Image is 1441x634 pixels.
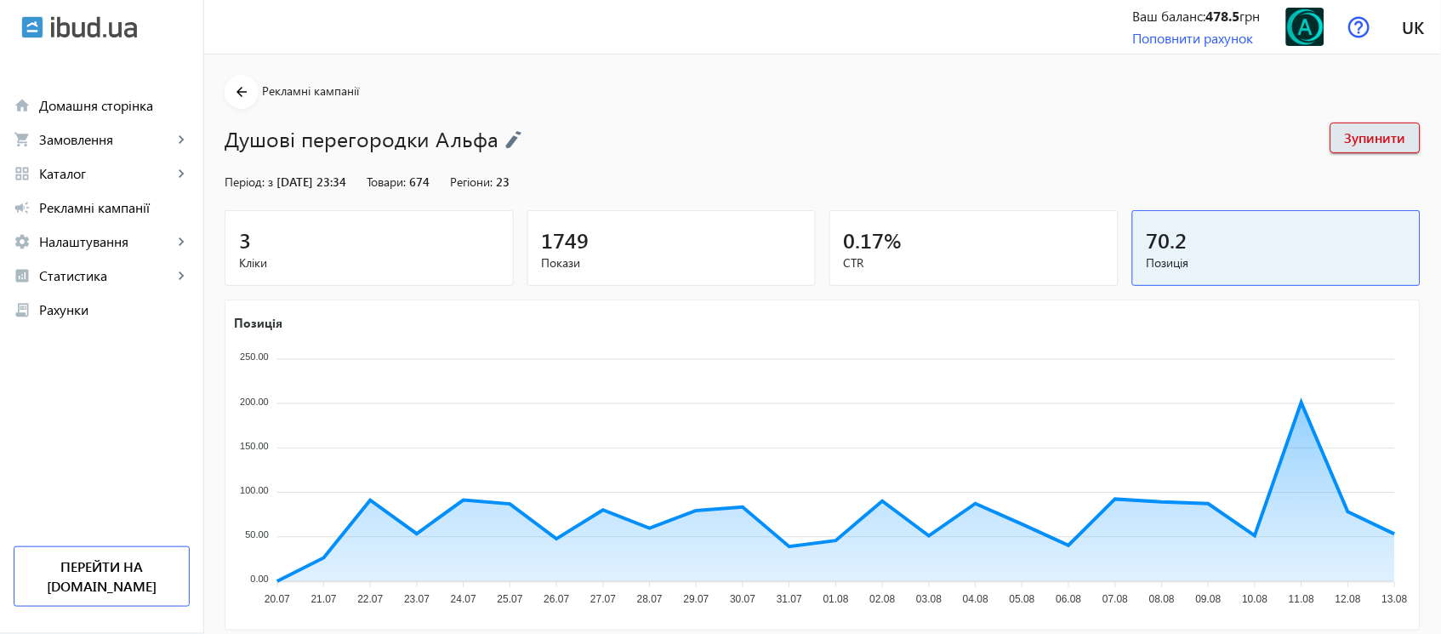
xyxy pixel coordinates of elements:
[544,593,569,605] tspan: 26.07
[777,593,802,605] tspan: 31.07
[916,593,942,605] tspan: 03.08
[367,174,406,190] span: Товари:
[262,83,359,99] span: Рекламні кампанії
[1057,593,1082,605] tspan: 06.08
[14,131,31,148] mat-icon: shopping_cart
[409,174,430,190] span: 674
[1206,7,1240,25] b: 478.5
[1147,226,1188,254] span: 70.2
[39,199,190,216] span: Рекламні кампанії
[1289,593,1314,605] tspan: 11.08
[542,254,802,271] span: Покази
[21,16,43,38] img: ibud.svg
[1382,593,1408,605] tspan: 13.08
[311,593,337,605] tspan: 21.07
[14,233,31,250] mat-icon: settings
[730,593,755,605] tspan: 30.07
[240,441,269,451] tspan: 150.00
[1102,593,1128,605] tspan: 07.08
[1010,593,1035,605] tspan: 05.08
[1348,16,1370,38] img: help.svg
[404,593,430,605] tspan: 23.07
[231,82,253,103] mat-icon: arrow_back
[250,574,268,585] tspan: 0.00
[225,174,273,190] span: Період: з
[240,397,269,407] tspan: 200.00
[823,593,849,605] tspan: 01.08
[637,593,663,605] tspan: 28.07
[1345,129,1406,147] span: Зупинити
[234,315,282,331] text: Позиція
[1149,593,1175,605] tspan: 08.08
[844,226,885,254] span: 0.17
[39,267,173,284] span: Статистика
[590,593,616,605] tspan: 27.07
[240,485,269,495] tspan: 100.00
[173,267,190,284] mat-icon: keyboard_arrow_right
[173,131,190,148] mat-icon: keyboard_arrow_right
[173,165,190,182] mat-icon: keyboard_arrow_right
[885,226,903,254] span: %
[39,97,190,114] span: Домашня сторінка
[39,233,173,250] span: Налаштування
[276,174,346,190] span: [DATE] 23:34
[265,593,290,605] tspan: 20.07
[870,593,896,605] tspan: 02.08
[542,226,589,254] span: 1749
[844,254,1104,271] span: CTR
[225,123,1313,153] h1: Душові перегородки Альфа
[1336,593,1361,605] tspan: 12.08
[684,593,709,605] tspan: 29.07
[498,593,523,605] tspan: 25.07
[14,546,190,607] a: Перейти на [DOMAIN_NAME]
[14,165,31,182] mat-icon: grid_view
[1147,254,1407,271] span: Позиція
[14,97,31,114] mat-icon: home
[14,267,31,284] mat-icon: analytics
[1286,8,1324,46] img: 28619682a2e03a04685722068149204-94a2a459e6.png
[239,254,499,271] span: Кліки
[1133,7,1261,26] div: Ваш баланс: грн
[1403,16,1425,37] span: uk
[1133,29,1254,47] a: Поповнити рахунок
[39,301,190,318] span: Рахунки
[963,593,988,605] tspan: 04.08
[39,165,173,182] span: Каталог
[239,226,251,254] span: 3
[1243,593,1268,605] tspan: 10.08
[450,174,493,190] span: Регіони:
[14,199,31,216] mat-icon: campaign
[39,131,173,148] span: Замовлення
[496,174,510,190] span: 23
[1330,123,1421,153] button: Зупинити
[240,352,269,363] tspan: 250.00
[51,16,137,38] img: ibud_text.svg
[1196,593,1222,605] tspan: 09.08
[173,233,190,250] mat-icon: keyboard_arrow_right
[451,593,476,605] tspan: 24.07
[245,530,269,540] tspan: 50.00
[357,593,383,605] tspan: 22.07
[14,301,31,318] mat-icon: receipt_long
